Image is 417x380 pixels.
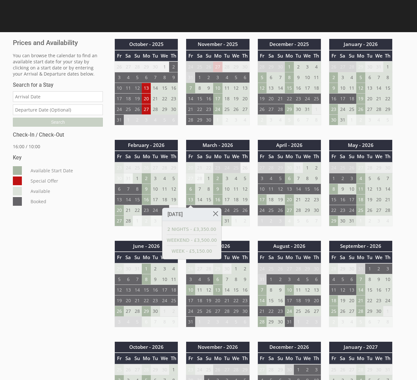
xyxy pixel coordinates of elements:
[276,115,285,125] td: 4
[365,72,374,83] td: 6
[258,162,267,173] td: 27
[276,61,285,72] td: 30
[186,72,195,83] td: 31
[303,115,312,125] td: 7
[195,173,204,184] td: 28
[195,115,204,125] td: 29
[240,162,249,173] td: 26
[294,83,303,94] td: 16
[124,173,133,184] td: 31
[329,173,338,184] td: 1
[240,104,249,115] td: 27
[347,61,356,72] td: 28
[231,50,240,61] th: We
[222,83,231,94] td: 11
[356,115,365,125] td: 2
[142,173,151,184] td: 2
[294,104,303,115] td: 30
[133,104,142,115] td: 26
[13,39,103,47] a: Prices and Availability
[231,115,240,125] td: 3
[169,50,178,61] th: Th
[13,52,103,77] p: You can browse the calendar to find an available start date for your stay by clicking on a start ...
[347,72,356,83] td: 4
[222,61,231,72] td: 28
[338,115,347,125] td: 31
[231,104,240,115] td: 26
[213,115,222,125] td: 1
[294,115,303,125] td: 6
[329,140,392,151] th: May - 2026
[186,151,195,162] th: Fr
[285,83,294,94] td: 15
[383,94,392,104] td: 22
[115,151,124,162] th: Fr
[151,162,160,173] td: 27
[338,72,347,83] td: 3
[374,162,383,173] td: 29
[231,173,240,184] td: 4
[13,155,103,161] h3: Key
[258,151,267,162] th: Fr
[356,151,365,162] th: Mo
[231,94,240,104] td: 19
[124,83,133,94] td: 11
[213,50,222,61] th: Mo
[285,72,294,83] td: 8
[142,72,151,83] td: 6
[204,94,213,104] td: 16
[115,83,124,94] td: 10
[267,50,276,61] th: Sa
[365,151,374,162] th: Tu
[329,83,338,94] td: 9
[374,61,383,72] td: 31
[124,94,133,104] td: 18
[240,151,249,162] th: Th
[276,72,285,83] td: 7
[186,173,195,184] td: 27
[195,50,204,61] th: Sa
[160,173,169,184] td: 4
[169,94,178,104] td: 23
[356,83,365,94] td: 12
[204,173,213,184] td: 1
[124,151,133,162] th: Sa
[365,115,374,125] td: 3
[276,104,285,115] td: 28
[222,173,231,184] td: 3
[267,104,276,115] td: 27
[195,162,204,173] td: 21
[204,61,213,72] td: 26
[222,72,231,83] td: 4
[204,50,213,61] th: Su
[267,61,276,72] td: 29
[115,94,124,104] td: 17
[312,50,321,61] th: Th
[124,61,133,72] td: 27
[167,226,217,233] a: 2 NIGHTS - £3,350.00
[160,50,169,61] th: We
[240,72,249,83] td: 6
[222,50,231,61] th: Tu
[365,83,374,94] td: 13
[338,151,347,162] th: Sa
[285,50,294,61] th: Mo
[374,115,383,125] td: 4
[329,61,338,72] td: 26
[151,72,160,83] td: 7
[312,104,321,115] td: 1
[124,72,133,83] td: 4
[258,83,267,94] td: 12
[186,140,249,151] th: March - 2026
[356,50,365,61] th: Mo
[213,61,222,72] td: 27
[151,61,160,72] td: 30
[167,248,217,255] a: WEEK - £5,150.00
[329,50,338,61] th: Fr
[186,50,195,61] th: Fr
[133,115,142,125] td: 2
[312,83,321,94] td: 18
[13,118,103,127] input: Search
[160,83,169,94] td: 15
[169,83,178,94] td: 16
